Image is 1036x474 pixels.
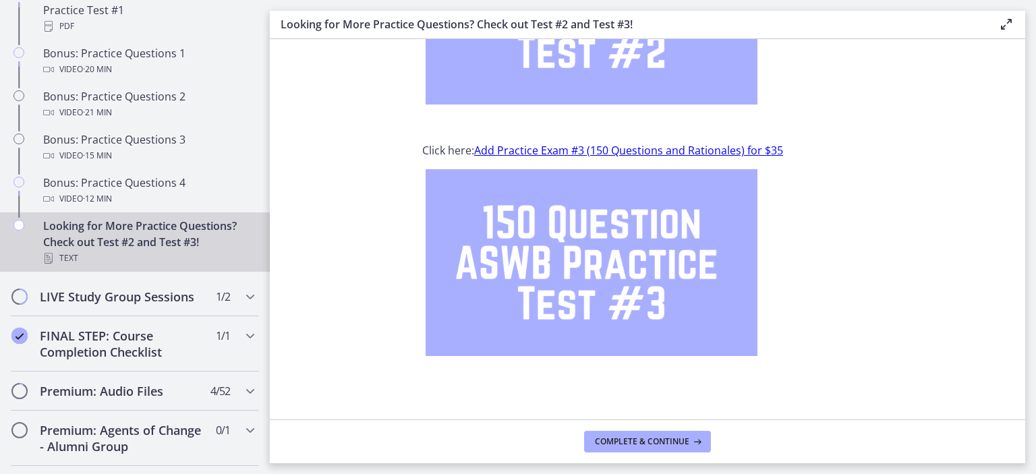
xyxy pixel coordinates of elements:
div: Bonus: Practice Questions 2 [43,88,254,121]
span: 1 / 1 [216,328,230,344]
h2: Premium: Agents of Change - Alumni Group [40,422,204,454]
h2: Premium: Audio Files [40,383,204,399]
div: Video [43,105,254,121]
div: Video [43,148,254,164]
div: PDF [43,18,254,34]
p: Click here: [422,142,873,158]
h3: Looking for More Practice Questions? Check out Test #2 and Test #3! [281,16,977,32]
div: Bonus: Practice Questions 3 [43,131,254,164]
span: 1 / 2 [216,289,230,305]
a: Add Practice Exam #3 (150 Questions and Rationales) for $35 [474,143,783,158]
span: · 20 min [83,61,112,78]
span: 0 / 1 [216,422,230,438]
span: · 12 min [83,191,112,207]
span: Complete & continue [595,436,689,447]
button: Complete & continue [584,431,711,452]
div: Looking for More Practice Questions? Check out Test #2 and Test #3! [43,218,254,266]
div: Bonus: Practice Questions 4 [43,175,254,207]
span: · 21 min [83,105,112,121]
div: Bonus: Practice Questions 1 [43,45,254,78]
h2: LIVE Study Group Sessions [40,289,204,305]
span: 4 / 52 [210,383,230,399]
h2: FINAL STEP: Course Completion Checklist [40,328,204,360]
div: Text [43,250,254,266]
div: Video [43,191,254,207]
div: Video [43,61,254,78]
span: · 15 min [83,148,112,164]
img: 150_Question_ASWB_Practice_Test__3.png [426,169,757,356]
i: Completed [11,328,28,344]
